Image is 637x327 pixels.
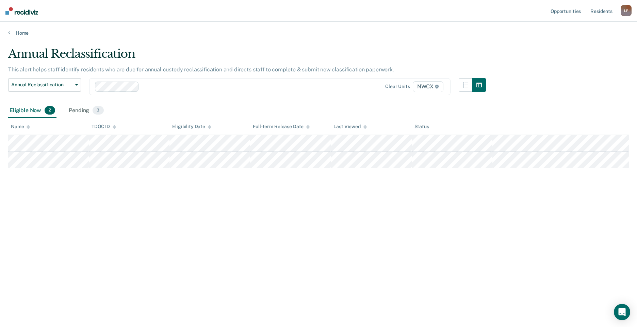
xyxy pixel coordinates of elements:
div: Last Viewed [333,124,366,130]
button: LP [621,5,632,16]
span: 2 [45,106,55,115]
span: 3 [93,106,103,115]
a: Home [8,30,629,36]
img: Recidiviz [5,7,38,15]
div: Clear units [385,84,410,89]
div: Eligibility Date [172,124,211,130]
span: NWCX [413,81,443,92]
div: Open Intercom Messenger [614,304,630,320]
div: Full-term Release Date [253,124,310,130]
div: Annual Reclassification [8,47,486,66]
span: Annual Reclassification [11,82,72,88]
button: Annual Reclassification [8,78,81,92]
div: Status [414,124,429,130]
p: This alert helps staff identify residents who are due for annual custody reclassification and dir... [8,66,394,73]
div: L P [621,5,632,16]
div: TDOC ID [92,124,116,130]
div: Pending3 [67,103,105,118]
div: Eligible Now2 [8,103,56,118]
div: Name [11,124,30,130]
